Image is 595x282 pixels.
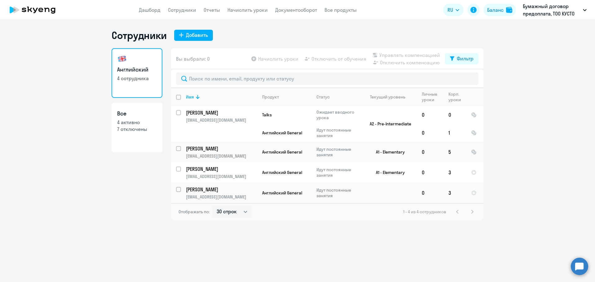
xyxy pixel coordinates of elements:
button: RU [443,4,464,16]
a: [PERSON_NAME] [186,145,257,152]
div: Корп. уроки [448,91,466,102]
button: Фильтр [445,53,478,64]
td: 0 [417,142,443,162]
td: 0 [417,162,443,183]
p: [EMAIL_ADDRESS][DOMAIN_NAME] [186,174,257,179]
td: A1 - Elementary [359,142,417,162]
p: [EMAIL_ADDRESS][DOMAIN_NAME] [186,117,257,123]
h3: Английский [117,66,157,74]
button: Балансbalance [483,4,516,16]
a: [PERSON_NAME] [186,166,257,172]
a: Документооборот [275,7,317,13]
span: Talks [262,112,272,118]
td: 1 [443,124,466,142]
div: Текущий уровень [370,94,405,100]
div: Статус [316,94,330,100]
div: Добавить [186,31,208,39]
img: english [117,54,127,64]
a: Сотрудники [168,7,196,13]
td: 0 [417,183,443,203]
div: Личные уроки [422,91,443,102]
span: Отображать по: [178,209,210,215]
p: Идут постоянные занятия [316,187,359,198]
img: balance [506,7,512,13]
span: 1 - 4 из 4 сотрудников [403,209,446,215]
td: 0 [417,124,443,142]
p: Бумажный договор предоплата, ТОО КУСТО АГРО [523,2,580,17]
a: [PERSON_NAME] [186,109,257,116]
td: 3 [443,183,466,203]
a: Все4 активно7 отключены [112,103,162,152]
p: [PERSON_NAME] [186,145,256,152]
a: Отчеты [204,7,220,13]
p: [PERSON_NAME] [186,186,256,193]
input: Поиск по имени, email, продукту или статусу [176,72,478,85]
td: 5 [443,142,466,162]
p: [PERSON_NAME] [186,109,256,116]
span: Английский General [262,190,302,196]
div: Имя [186,94,257,100]
td: 0 [417,106,443,124]
p: Идут постоянные занятия [316,146,359,158]
div: Текущий уровень [364,94,416,100]
span: Английский General [262,149,302,155]
a: Дашборд [139,7,161,13]
div: Баланс [487,6,504,14]
h3: Все [117,110,157,118]
p: [EMAIL_ADDRESS][DOMAIN_NAME] [186,153,257,159]
p: 4 сотрудника [117,75,157,82]
td: 0 [443,106,466,124]
p: Ожидает вводного урока [316,109,359,120]
p: [EMAIL_ADDRESS][DOMAIN_NAME] [186,194,257,200]
td: A2 - Pre-Intermediate [359,106,417,142]
p: 4 активно [117,119,157,126]
a: [PERSON_NAME] [186,186,257,193]
div: Имя [186,94,194,100]
p: [PERSON_NAME] [186,166,256,172]
button: Добавить [174,30,213,41]
span: RU [447,6,453,14]
a: Начислить уроки [227,7,268,13]
button: Бумажный договор предоплата, ТОО КУСТО АГРО [520,2,590,17]
span: Английский General [262,130,302,136]
p: Идут постоянные занятия [316,167,359,178]
div: Фильтр [457,55,474,62]
span: Вы выбрали: 0 [176,55,210,63]
td: A1 - Elementary [359,162,417,183]
div: Продукт [262,94,279,100]
a: Все продукты [324,7,357,13]
p: Идут постоянные занятия [316,127,359,138]
span: Английский General [262,170,302,175]
p: 7 отключены [117,126,157,132]
a: Английский4 сотрудника [112,48,162,98]
h1: Сотрудники [112,29,167,41]
td: 3 [443,162,466,183]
